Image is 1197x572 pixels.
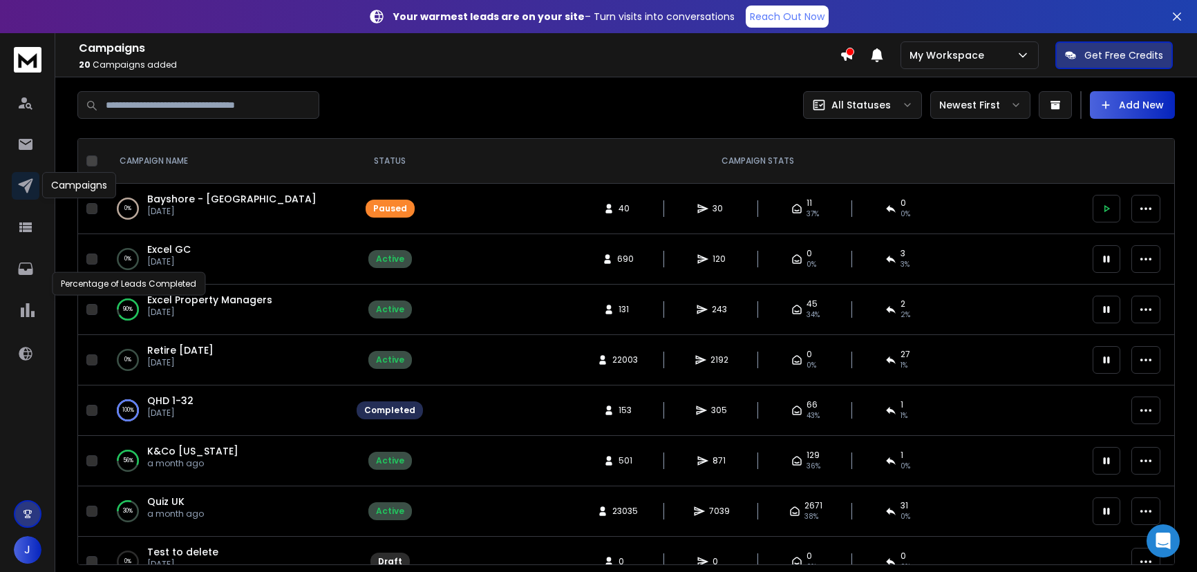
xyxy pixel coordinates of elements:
[147,256,191,267] p: [DATE]
[348,139,431,184] th: STATUS
[376,506,404,517] div: Active
[14,536,41,564] button: J
[619,405,632,416] span: 153
[909,48,990,62] p: My Workspace
[901,248,905,259] span: 3
[147,242,191,256] a: Excel GC
[147,495,185,508] a: Quiz UK
[147,545,218,559] a: Test to delete
[1147,524,1180,557] div: Open Intercom Messenger
[103,486,348,537] td: 30%Quiz UKa month ago
[901,551,906,562] span: 0
[376,254,404,265] div: Active
[1084,48,1163,62] p: Get Free Credits
[901,511,910,522] span: 0 %
[612,354,638,365] span: 22003
[807,551,812,562] span: 0
[52,272,205,296] div: Percentage of Leads Completed
[103,385,348,436] td: 100%QHD 1-32[DATE]
[901,298,905,309] span: 2
[807,360,816,371] span: 0 %
[124,555,131,569] p: 0 %
[147,508,204,519] p: a month ago
[612,506,638,517] span: 23035
[619,455,632,466] span: 501
[103,139,348,184] th: CAMPAIGN NAME
[807,399,818,410] span: 66
[807,309,820,321] span: 34 %
[807,198,812,209] span: 11
[147,307,272,318] p: [DATE]
[147,394,194,408] a: QHD 1-32
[79,59,91,70] span: 20
[393,10,585,23] strong: Your warmest leads are on your site
[619,203,632,214] span: 40
[103,184,348,234] td: 0%Bayshore - [GEOGRAPHIC_DATA][DATE]
[123,454,133,468] p: 56 %
[804,500,822,511] span: 2671
[364,405,415,416] div: Completed
[807,209,819,220] span: 37 %
[746,6,829,28] a: Reach Out Now
[831,98,891,112] p: All Statuses
[901,450,903,461] span: 1
[103,234,348,285] td: 0%Excel GC[DATE]
[124,353,131,367] p: 0 %
[123,504,133,518] p: 30 %
[807,248,812,259] span: 0
[103,285,348,335] td: 90%Excel Property Managers[DATE]
[901,360,907,371] span: 1 %
[147,444,238,458] a: K&Co [US_STATE]
[79,59,840,70] p: Campaigns added
[901,209,910,220] span: 0 %
[710,354,728,365] span: 2192
[79,40,840,57] h1: Campaigns
[901,198,906,209] span: 0
[103,436,348,486] td: 56%K&Co [US_STATE]a month ago
[147,206,317,217] p: [DATE]
[376,354,404,365] div: Active
[42,172,116,198] div: Campaigns
[901,399,903,410] span: 1
[124,252,131,266] p: 0 %
[807,410,820,421] span: 43 %
[376,304,404,315] div: Active
[373,203,407,214] div: Paused
[807,259,816,270] span: 0 %
[376,455,404,466] div: Active
[103,335,348,385] td: 0%Retire [DATE][DATE]
[147,408,194,419] p: [DATE]
[750,10,824,23] p: Reach Out Now
[431,139,1084,184] th: CAMPAIGN STATS
[147,357,214,368] p: [DATE]
[930,91,1030,119] button: Newest First
[147,293,272,307] a: Excel Property Managers
[147,192,317,206] a: Bayshore - [GEOGRAPHIC_DATA]
[713,556,726,567] span: 0
[901,259,909,270] span: 3 %
[713,203,726,214] span: 30
[147,343,214,357] a: Retire [DATE]
[1090,91,1175,119] button: Add New
[393,10,735,23] p: – Turn visits into conversations
[711,405,727,416] span: 305
[807,461,820,472] span: 36 %
[807,450,820,461] span: 129
[123,303,133,316] p: 90 %
[901,309,910,321] span: 2 %
[124,202,131,216] p: 0 %
[713,254,726,265] span: 120
[14,47,41,73] img: logo
[713,455,726,466] span: 871
[378,556,402,567] div: Draft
